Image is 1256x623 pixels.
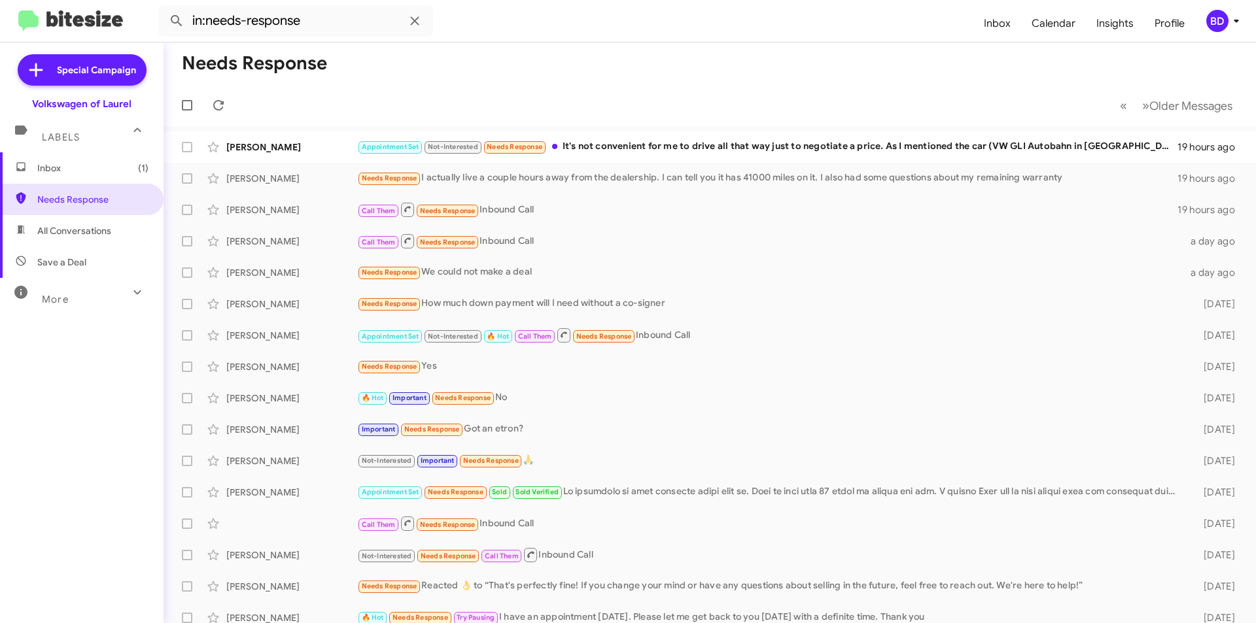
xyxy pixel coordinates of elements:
span: Needs Response [420,520,476,529]
span: Appointment Set [362,332,419,341]
div: 🙏 [357,453,1183,468]
span: (1) [138,161,148,175]
div: [PERSON_NAME] [226,266,357,279]
div: [DATE] [1183,486,1246,499]
div: [PERSON_NAME] [226,235,357,248]
div: How much down payment will I need without a co-signer [357,296,1183,311]
div: Got an etron? [357,422,1183,437]
span: 🔥 Hot [487,332,509,341]
span: Appointment Set [362,488,419,496]
nav: Page navigation example [1113,92,1240,119]
span: Try Pausing [457,613,495,622]
span: More [42,294,69,305]
button: Previous [1112,92,1135,119]
div: [PERSON_NAME] [226,454,357,467]
div: Inbound Call [357,327,1183,343]
span: Needs Response [37,193,148,206]
div: Inbound Call [357,201,1177,218]
span: « [1120,97,1127,114]
div: [PERSON_NAME] [226,580,357,593]
span: Appointment Set [362,143,419,151]
span: Save a Deal [37,256,86,269]
span: 🔥 Hot [362,613,384,622]
span: Call Them [362,238,396,246]
div: [DATE] [1183,548,1246,562]
span: Important [362,425,396,433]
div: [PERSON_NAME] [226,486,357,499]
div: [PERSON_NAME] [226,360,357,373]
div: Yes [357,359,1183,374]
span: Call Them [518,332,552,341]
div: Inbound Call [357,233,1183,249]
div: [PERSON_NAME] [226,203,357,216]
h1: Needs Response [182,53,327,74]
span: Needs Response [362,174,417,182]
span: Needs Response [435,394,491,402]
span: Needs Response [404,425,460,433]
span: Needs Response [362,299,417,308]
a: Insights [1086,5,1144,42]
span: Sold Verified [515,488,559,496]
span: Needs Response [420,238,476,246]
div: [PERSON_NAME] [226,141,357,154]
span: Needs Response [362,362,417,371]
div: I actually live a couple hours away from the dealership. I can tell you it has 41000 miles on it.... [357,171,1177,186]
div: Inbound Call [357,515,1183,531]
div: a day ago [1183,266,1246,279]
span: Needs Response [428,488,483,496]
button: Next [1134,92,1240,119]
div: [DATE] [1183,392,1246,405]
div: BD [1206,10,1229,32]
span: Labels [42,131,80,143]
span: Important [421,456,455,465]
a: Inbox [973,5,1021,42]
span: Needs Response [362,268,417,277]
div: [DATE] [1183,454,1246,467]
button: BD [1195,10,1242,32]
span: Special Campaign [57,63,136,76]
div: [PERSON_NAME] [226,297,357,311]
span: Call Them [362,207,396,215]
a: Special Campaign [18,54,147,86]
div: No [357,390,1183,405]
div: [DATE] [1183,329,1246,342]
div: [DATE] [1183,360,1246,373]
span: Not-Interested [362,552,412,560]
span: Call Them [362,520,396,529]
span: Needs Response [362,582,417,590]
a: Calendar [1021,5,1086,42]
div: 19 hours ago [1177,141,1246,154]
div: Volkswagen of Laurel [32,97,131,110]
span: 🔥 Hot [362,394,384,402]
span: Inbox [37,161,148,175]
span: » [1142,97,1149,114]
span: Needs Response [487,143,542,151]
div: It's not convenient for me to drive all that way just to negotiate a price. As I mentioned the ca... [357,139,1177,154]
span: All Conversations [37,224,111,237]
span: Call Them [485,552,519,560]
span: Not-Interested [428,143,478,151]
div: [DATE] [1183,580,1246,593]
div: [PERSON_NAME] [226,392,357,405]
div: 19 hours ago [1177,203,1246,216]
span: Not-Interested [428,332,478,341]
div: [DATE] [1183,423,1246,436]
a: Profile [1144,5,1195,42]
div: Lo ipsumdolo si amet consecte adipi elit se. Doei te inci utla 87 etdol ma aliqua eni adm. V quis... [357,484,1183,499]
div: [PERSON_NAME] [226,548,357,562]
div: Reacted 👌 to “That's perfectly fine! If you change your mind or have any questions about selling ... [357,579,1183,594]
div: [PERSON_NAME] [226,423,357,436]
div: 19 hours ago [1177,172,1246,185]
div: [PERSON_NAME] [226,329,357,342]
span: Needs Response [420,207,476,215]
span: Needs Response [463,456,519,465]
div: We could not make a deal [357,265,1183,280]
div: [DATE] [1183,517,1246,530]
div: a day ago [1183,235,1246,248]
span: Needs Response [392,613,448,622]
span: Needs Response [576,332,632,341]
input: Search [158,5,433,37]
